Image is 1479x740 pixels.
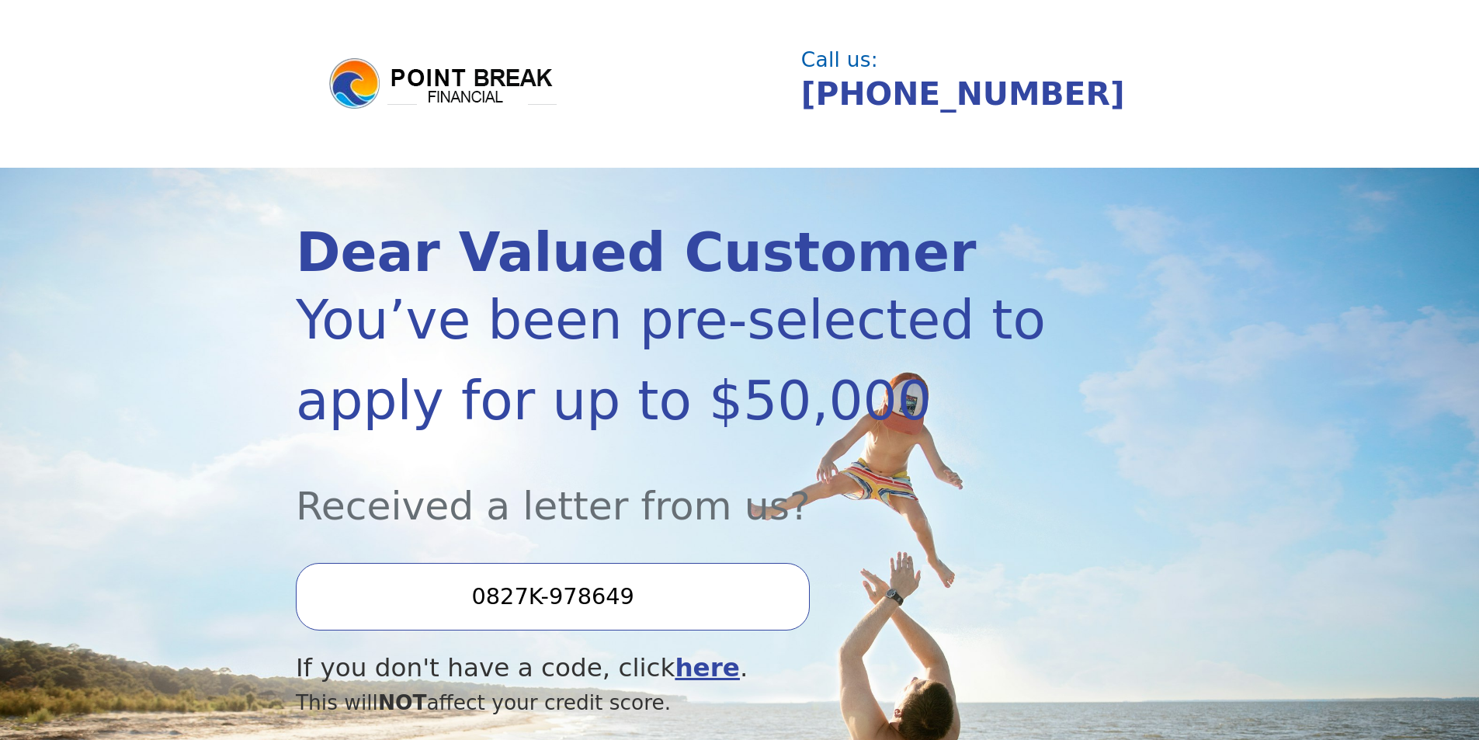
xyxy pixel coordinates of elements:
div: If you don't have a code, click . [296,649,1050,687]
input: Enter your Offer Code: [296,563,810,630]
div: Call us: [801,50,1171,70]
img: logo.png [327,56,560,112]
div: Received a letter from us? [296,441,1050,535]
a: [PHONE_NUMBER] [801,75,1125,113]
div: Dear Valued Customer [296,226,1050,280]
div: This will affect your credit score. [296,687,1050,718]
div: You’ve been pre-selected to apply for up to $50,000 [296,280,1050,441]
span: NOT [378,690,427,714]
a: here [675,653,740,683]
